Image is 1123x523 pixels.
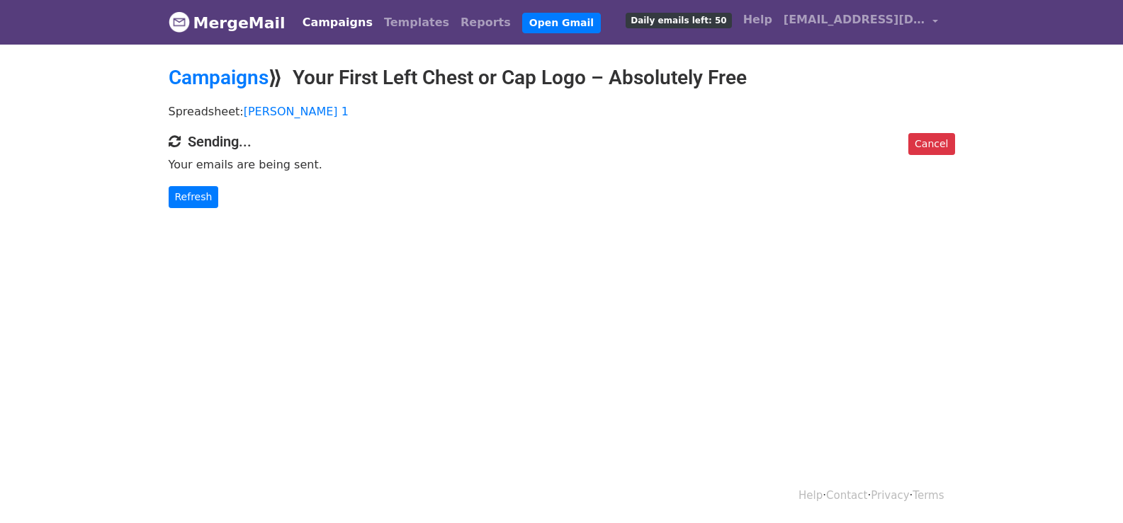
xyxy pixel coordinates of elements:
a: Terms [913,489,944,502]
a: Cancel [908,133,954,155]
h2: ⟫ Your First Left Chest or Cap Logo – Absolutely Free [169,66,955,90]
a: Templates [378,8,455,37]
h4: Sending... [169,133,955,150]
a: Campaigns [297,8,378,37]
a: Help [798,489,823,502]
a: [PERSON_NAME] 1 [244,105,349,118]
p: Your emails are being sent. [169,157,955,172]
a: [EMAIL_ADDRESS][DOMAIN_NAME] [778,6,944,39]
a: Contact [826,489,867,502]
a: MergeMail [169,8,286,38]
span: [EMAIL_ADDRESS][DOMAIN_NAME] [784,11,925,28]
a: Reports [455,8,517,37]
img: MergeMail logo [169,11,190,33]
a: Campaigns [169,66,269,89]
a: Help [738,6,778,34]
a: Privacy [871,489,909,502]
a: Open Gmail [522,13,601,33]
span: Daily emails left: 50 [626,13,731,28]
a: Refresh [169,186,219,208]
iframe: Chat Widget [1052,455,1123,523]
a: Daily emails left: 50 [620,6,737,34]
p: Spreadsheet: [169,104,955,119]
